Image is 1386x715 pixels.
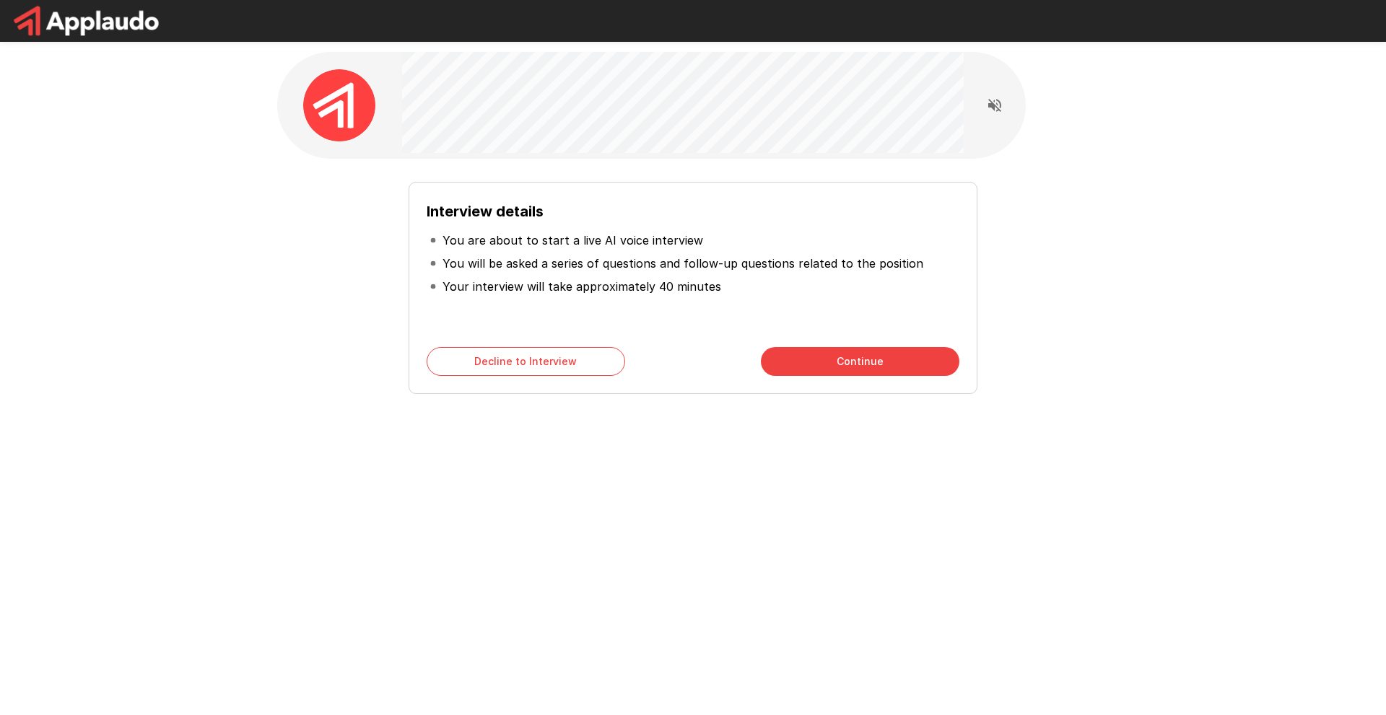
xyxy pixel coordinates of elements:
[427,203,544,220] b: Interview details
[427,347,625,376] button: Decline to Interview
[303,69,375,141] img: applaudo_avatar.png
[761,347,959,376] button: Continue
[980,91,1009,120] button: Read questions aloud
[443,255,923,272] p: You will be asked a series of questions and follow-up questions related to the position
[443,232,703,249] p: You are about to start a live AI voice interview
[443,278,721,295] p: Your interview will take approximately 40 minutes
